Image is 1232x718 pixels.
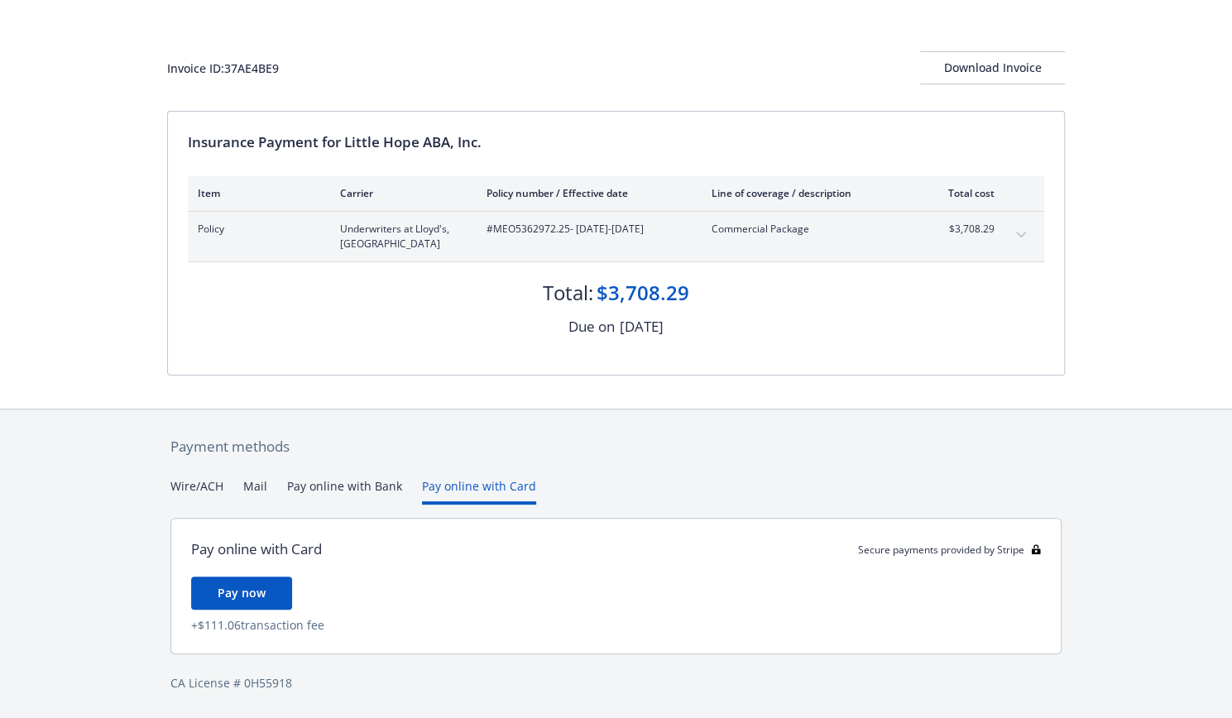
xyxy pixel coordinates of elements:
span: #MEO5362972.25 - [DATE]-[DATE] [487,222,685,237]
span: Commercial Package [712,222,906,237]
span: Pay now [218,585,266,601]
button: Pay online with Card [422,477,536,505]
span: Policy [198,222,314,237]
div: Payment methods [170,436,1062,457]
div: Total: [543,279,593,307]
div: Invoice ID: 37AE4BE9 [167,60,279,77]
div: Download Invoice [920,52,1065,84]
div: + $111.06 transaction fee [191,616,1041,634]
div: CA License # 0H55918 [170,674,1062,692]
button: Pay online with Bank [287,477,402,505]
button: expand content [1008,222,1034,248]
div: Item [198,186,314,200]
div: $3,708.29 [597,279,689,307]
button: Pay now [191,577,292,610]
div: Insurance Payment for Little Hope ABA, Inc. [188,132,1044,153]
div: [DATE] [620,316,664,337]
div: Policy number / Effective date [487,186,685,200]
div: PolicyUnderwriters at Lloyd's, [GEOGRAPHIC_DATA]#MEO5362972.25- [DATE]-[DATE]Commercial Package$3... [188,212,1044,261]
div: Secure payments provided by Stripe [858,543,1041,557]
span: Underwriters at Lloyd's, [GEOGRAPHIC_DATA] [340,222,460,251]
span: $3,708.29 [932,222,995,237]
button: Wire/ACH [170,477,223,505]
button: Download Invoice [920,51,1065,84]
button: Mail [243,477,267,505]
div: Total cost [932,186,995,200]
div: Due on [568,316,615,337]
div: Carrier [340,186,460,200]
div: Pay online with Card [191,538,322,560]
div: Line of coverage / description [712,186,906,200]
